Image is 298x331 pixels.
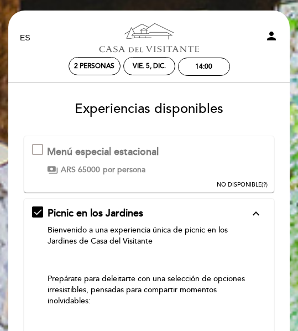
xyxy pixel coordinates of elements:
[133,62,166,70] div: vie. 5, dic.
[74,62,114,70] span: 2 personas
[97,23,202,53] a: Casa del Visitante de Bodega [GEOGRAPHIC_DATA][PERSON_NAME]
[48,225,249,247] p: Bienvenido a una experiencia única de picnic en los Jardines de Casa del Visitante
[217,181,262,188] span: NO DISPONIBLE
[103,164,145,175] span: por persona
[265,29,278,46] button: person
[47,145,159,159] div: Menú especial estacional
[48,207,143,219] span: Picnic en los Jardines
[75,101,223,117] span: Experiencias disponibles
[61,164,100,175] span: ARS 65000
[217,180,268,189] div: (?)
[246,206,266,221] button: expand_less
[195,63,212,71] div: 14:00
[213,136,271,189] button: NO DISPONIBLE(?)
[48,273,249,307] p: Prepárate para deleitarte con una selección de opciones irresistibles, pensadas para compartir mo...
[47,164,58,175] span: payments
[249,207,263,220] i: expand_less
[265,29,278,43] i: person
